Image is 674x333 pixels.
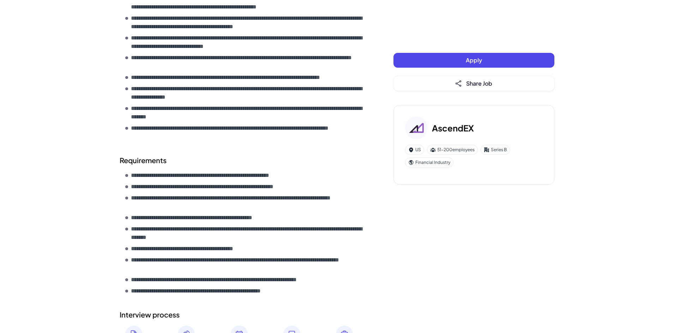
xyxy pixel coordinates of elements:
h3: AscendEX [432,122,474,134]
span: Apply [466,56,482,64]
h2: Requirements [120,155,365,166]
div: US [405,145,424,155]
button: Apply [393,53,554,68]
span: Share Job [466,80,492,87]
div: Series B [481,145,510,155]
button: Share Job [393,76,554,91]
img: As [405,117,428,139]
div: Financial Industry [405,158,453,167]
div: 51-200 employees [427,145,478,155]
h2: Interview process [120,309,365,320]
